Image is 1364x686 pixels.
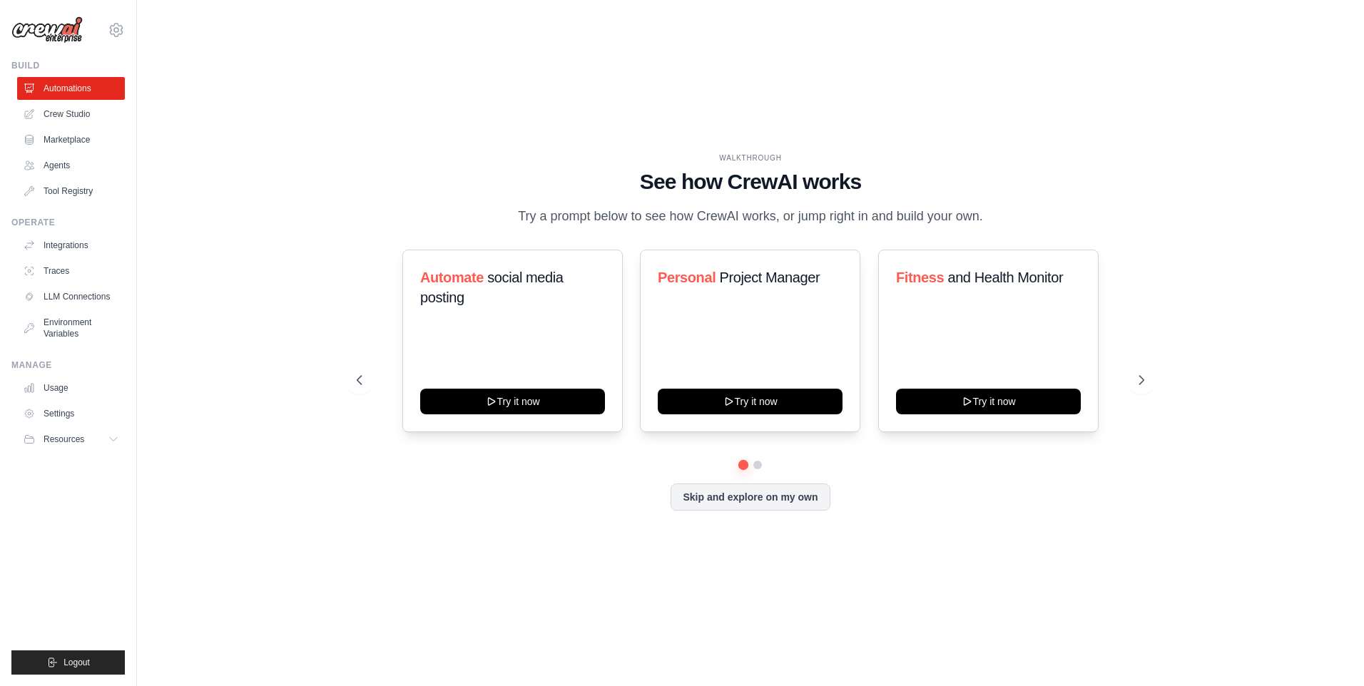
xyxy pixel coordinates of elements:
[658,389,843,414] button: Try it now
[947,270,1063,285] span: and Health Monitor
[17,377,125,399] a: Usage
[17,103,125,126] a: Crew Studio
[17,311,125,345] a: Environment Variables
[11,217,125,228] div: Operate
[17,154,125,177] a: Agents
[17,180,125,203] a: Tool Registry
[420,270,564,305] span: social media posting
[11,359,125,371] div: Manage
[420,270,484,285] span: Automate
[17,234,125,257] a: Integrations
[11,16,83,43] img: Logo
[17,402,125,425] a: Settings
[720,270,820,285] span: Project Manager
[357,153,1144,163] div: WALKTHROUGH
[357,169,1144,195] h1: See how CrewAI works
[896,270,944,285] span: Fitness
[17,285,125,308] a: LLM Connections
[511,206,990,227] p: Try a prompt below to see how CrewAI works, or jump right in and build your own.
[17,128,125,151] a: Marketplace
[658,270,716,285] span: Personal
[420,389,605,414] button: Try it now
[17,260,125,282] a: Traces
[17,428,125,451] button: Resources
[17,77,125,100] a: Automations
[671,483,830,511] button: Skip and explore on my own
[11,60,125,71] div: Build
[11,650,125,675] button: Logout
[44,434,84,445] span: Resources
[63,657,90,668] span: Logout
[896,389,1081,414] button: Try it now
